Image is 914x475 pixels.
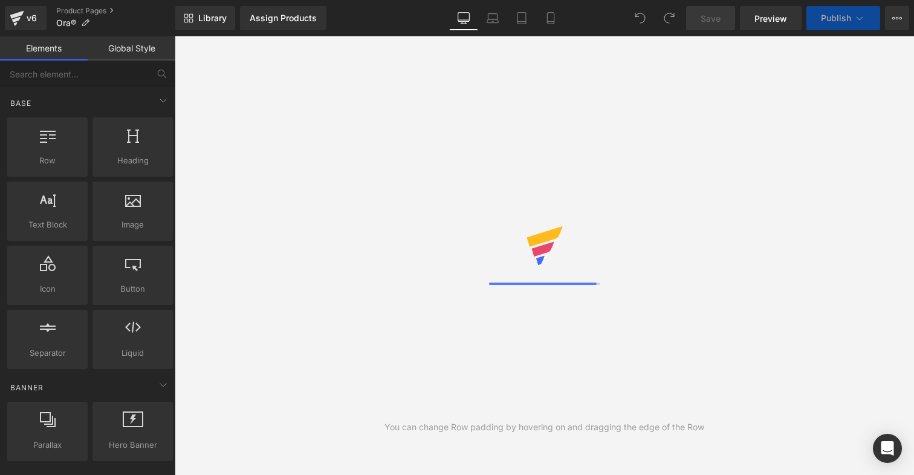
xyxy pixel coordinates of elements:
a: Global Style [88,36,175,61]
span: Heading [96,154,169,167]
span: Save [701,12,721,25]
span: Publish [821,13,851,23]
span: Text Block [11,218,84,231]
span: Banner [9,382,45,393]
div: You can change Row padding by hovering on and dragging the edge of the Row [384,421,704,434]
span: Button [96,283,169,295]
span: Ora® [56,18,76,28]
a: Product Pages [56,6,175,16]
a: Mobile [536,6,565,30]
span: Preview [754,12,787,25]
span: Separator [11,347,84,359]
span: Hero Banner [96,439,169,451]
span: Row [11,154,84,167]
button: More [885,6,909,30]
button: Redo [657,6,681,30]
span: Image [96,218,169,231]
span: Liquid [96,347,169,359]
div: Open Intercom Messenger [873,434,902,463]
button: Publish [806,6,880,30]
a: Desktop [449,6,478,30]
a: Tablet [507,6,536,30]
a: Preview [740,6,802,30]
span: Icon [11,283,84,295]
a: v6 [5,6,47,30]
a: New Library [175,6,235,30]
span: Parallax [11,439,84,451]
span: Base [9,97,33,109]
div: Assign Products [250,13,317,23]
a: Laptop [478,6,507,30]
span: Library [198,13,227,24]
button: Undo [628,6,652,30]
div: v6 [24,10,39,26]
